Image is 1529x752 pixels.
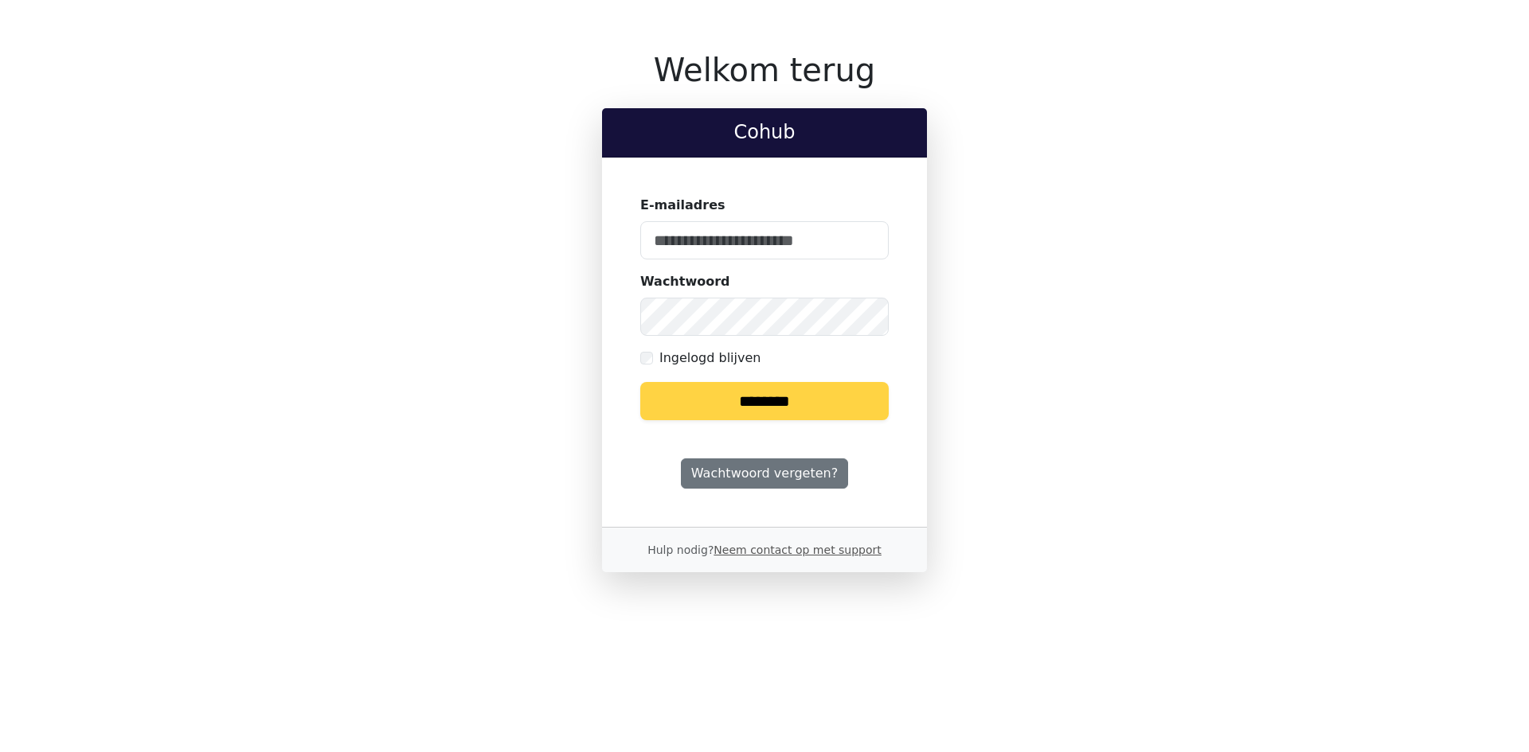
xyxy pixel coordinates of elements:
[615,121,914,144] h2: Cohub
[602,51,927,89] h1: Welkom terug
[640,272,730,291] label: Wachtwoord
[647,544,882,556] small: Hulp nodig?
[681,458,848,489] a: Wachtwoord vergeten?
[714,544,881,556] a: Neem contact op met support
[640,196,725,215] label: E-mailadres
[659,349,761,368] label: Ingelogd blijven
